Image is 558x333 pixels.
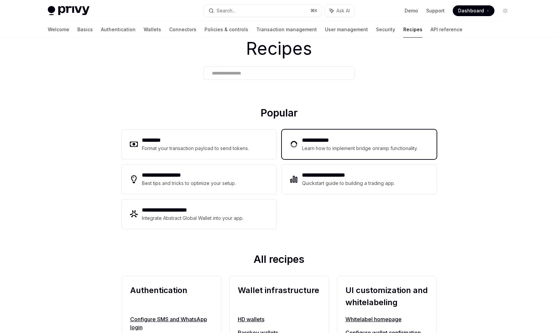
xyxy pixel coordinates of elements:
[302,179,395,187] div: Quickstart guide to building a trading app.
[238,315,321,323] a: HD wallets
[144,21,161,38] a: Wallets
[256,21,317,38] a: Transaction management
[122,107,437,122] h2: Popular
[142,179,237,187] div: Best tips and tricks to optimize your setup.
[142,214,244,222] div: Integrate Abstract Global Wallet into your app.
[405,7,418,14] a: Demo
[204,5,322,17] button: Search...⌘K
[426,7,445,14] a: Support
[403,21,422,38] a: Recipes
[130,315,213,331] a: Configure SMS and WhatsApp login
[345,315,428,323] a: Whitelabel homepage
[101,21,136,38] a: Authentication
[77,21,93,38] a: Basics
[122,253,437,268] h2: All recipes
[336,7,350,14] span: Ask AI
[204,21,248,38] a: Policies & controls
[376,21,395,38] a: Security
[48,6,89,15] img: light logo
[453,5,494,16] a: Dashboard
[345,284,428,308] h2: UI customization and whitelabeling
[325,21,368,38] a: User management
[142,144,249,152] div: Format your transaction payload to send tokens.
[282,130,437,159] a: **** **** ***Learn how to implement bridge onramp functionality.
[217,7,235,15] div: Search...
[48,21,69,38] a: Welcome
[431,21,462,38] a: API reference
[169,21,196,38] a: Connectors
[325,5,355,17] button: Ask AI
[310,8,318,13] span: ⌘ K
[302,144,420,152] div: Learn how to implement bridge onramp functionality.
[130,284,213,308] h2: Authentication
[238,284,321,308] h2: Wallet infrastructure
[122,130,276,159] a: **** ****Format your transaction payload to send tokens.
[458,7,484,14] span: Dashboard
[500,5,511,16] button: Toggle dark mode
